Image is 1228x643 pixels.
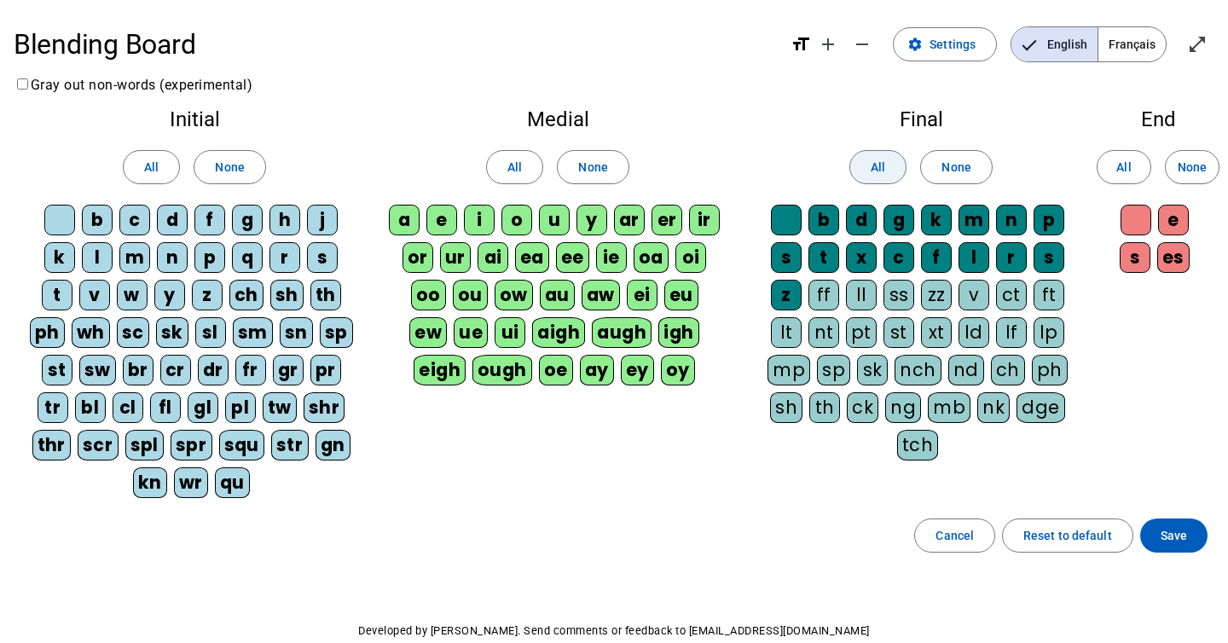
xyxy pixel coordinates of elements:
button: None [557,150,628,184]
div: sk [156,317,188,348]
mat-icon: remove [852,34,872,55]
div: ff [808,280,839,310]
p: Developed by [PERSON_NAME]. Send comments or feedback to [EMAIL_ADDRESS][DOMAIN_NAME] [14,621,1214,641]
mat-icon: settings [907,37,923,52]
div: wh [72,317,110,348]
span: All [871,157,885,177]
div: ck [847,392,878,423]
div: s [1120,242,1150,273]
div: s [307,242,338,273]
div: au [540,280,575,310]
div: u [539,205,570,235]
div: dge [1017,392,1065,423]
div: tr [38,392,68,423]
div: ur [440,242,471,273]
div: ea [515,242,549,273]
div: gr [273,355,304,385]
div: sn [280,317,313,348]
h2: Medial [389,109,727,130]
div: lt [771,317,802,348]
div: es [1157,242,1190,273]
div: d [157,205,188,235]
mat-icon: format_size [791,34,811,55]
div: a [389,205,420,235]
div: ft [1034,280,1064,310]
div: thr [32,430,72,461]
h2: Final [754,109,1088,130]
div: aigh [532,317,585,348]
button: Enter full screen [1180,27,1214,61]
mat-icon: open_in_full [1187,34,1208,55]
div: c [883,242,914,273]
div: ee [556,242,589,273]
span: Settings [930,34,976,55]
div: ph [30,317,65,348]
div: ough [472,355,532,385]
button: All [1097,150,1151,184]
div: z [192,280,223,310]
div: sm [233,317,273,348]
button: All [123,150,180,184]
div: e [1158,205,1189,235]
div: r [996,242,1027,273]
button: Save [1140,518,1208,553]
div: g [883,205,914,235]
div: i [464,205,495,235]
div: oi [675,242,706,273]
div: eu [664,280,698,310]
div: b [82,205,113,235]
span: All [144,157,159,177]
mat-button-toggle-group: Language selection [1011,26,1167,62]
div: h [269,205,300,235]
div: augh [592,317,652,348]
div: fr [235,355,266,385]
button: Reset to default [1002,518,1133,553]
div: m [959,205,989,235]
span: None [578,157,607,177]
div: ss [883,280,914,310]
div: oy [661,355,695,385]
div: nt [808,317,839,348]
span: English [1011,27,1098,61]
div: lf [996,317,1027,348]
div: y [154,280,185,310]
div: gn [316,430,350,461]
div: b [808,205,839,235]
div: ew [409,317,447,348]
div: ue [454,317,488,348]
div: e [426,205,457,235]
div: ai [478,242,508,273]
div: oa [634,242,669,273]
div: ir [689,205,720,235]
div: g [232,205,263,235]
span: Cancel [935,525,974,546]
div: spr [171,430,212,461]
div: eigh [414,355,466,385]
div: sc [117,317,149,348]
div: l [959,242,989,273]
div: dr [198,355,229,385]
div: oo [411,280,446,310]
span: None [1178,157,1207,177]
div: ct [996,280,1027,310]
div: scr [78,430,119,461]
div: r [269,242,300,273]
div: s [771,242,802,273]
div: ei [627,280,657,310]
button: All [849,150,907,184]
div: z [771,280,802,310]
div: sh [270,280,304,310]
div: sl [195,317,226,348]
div: ld [959,317,989,348]
div: zz [921,280,952,310]
div: er [652,205,682,235]
div: lp [1034,317,1064,348]
span: Reset to default [1023,525,1112,546]
div: th [809,392,840,423]
div: m [119,242,150,273]
div: wr [174,467,208,498]
div: ay [580,355,614,385]
div: v [959,280,989,310]
span: Français [1098,27,1166,61]
button: Decrease font size [845,27,879,61]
